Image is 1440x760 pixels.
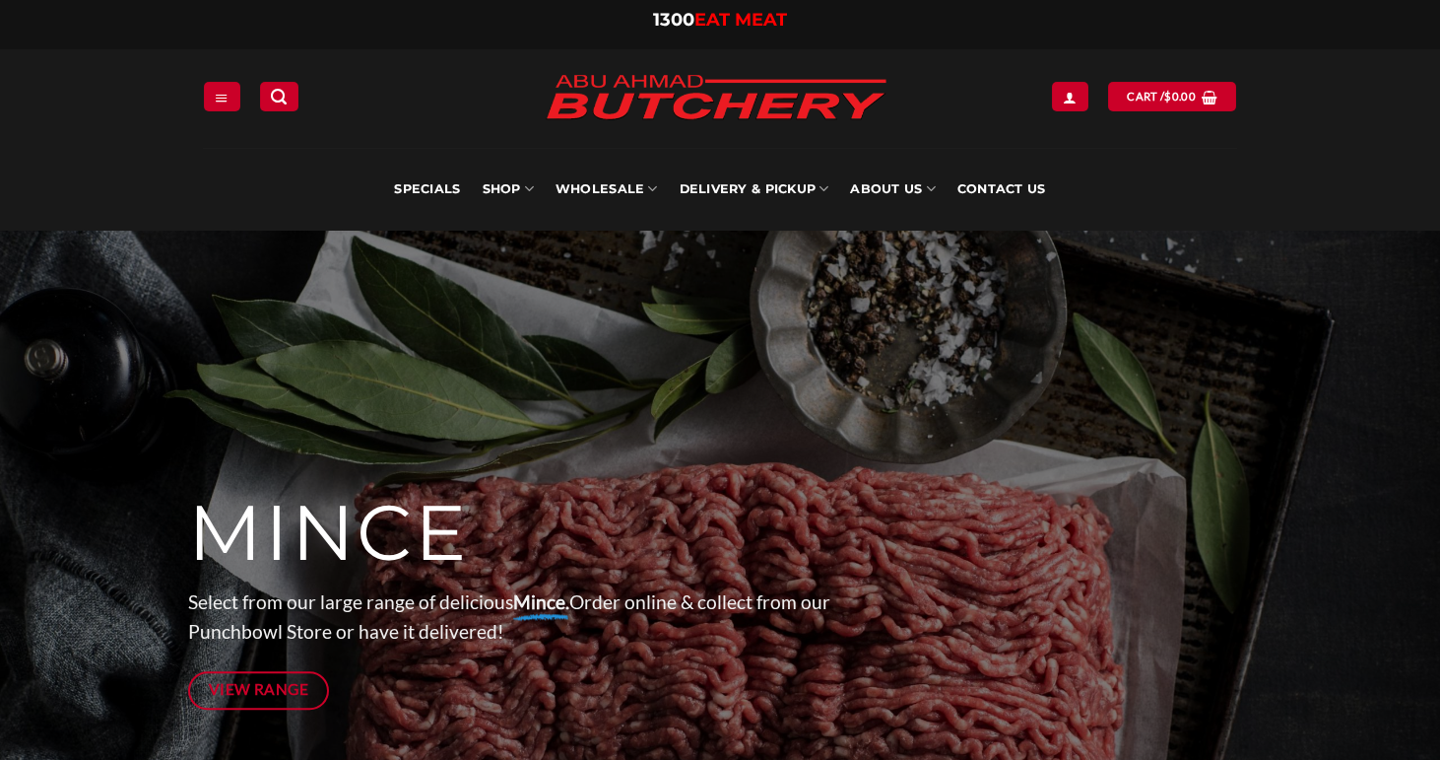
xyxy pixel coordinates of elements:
[1164,90,1196,103] bdi: 0.00
[260,82,297,110] a: Search
[394,148,460,231] a: Specials
[694,9,787,31] span: EAT MEAT
[529,61,903,136] img: Abu Ahmad Butchery
[483,148,534,231] a: SHOP
[680,148,829,231] a: Delivery & Pickup
[1127,88,1196,105] span: Cart /
[556,148,658,231] a: Wholesale
[1052,82,1087,110] a: Login
[653,9,694,31] span: 1300
[1108,82,1235,110] a: View cart
[957,148,1046,231] a: Contact Us
[513,590,569,613] strong: Mince.
[188,486,469,581] span: MINCE
[1164,88,1171,105] span: $
[188,671,329,710] a: View Range
[209,677,309,702] span: View Range
[653,9,787,31] a: 1300EAT MEAT
[188,590,830,644] span: Select from our large range of delicious Order online & collect from our Punchbowl Store or have ...
[204,82,239,110] a: Menu
[850,148,935,231] a: About Us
